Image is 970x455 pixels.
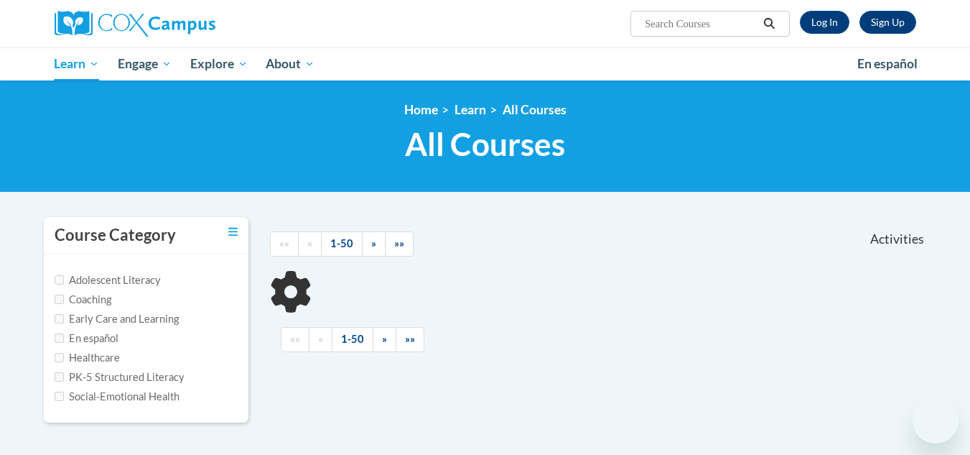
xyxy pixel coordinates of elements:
a: Toggle collapse [228,224,238,240]
a: End [396,327,424,352]
a: Log In [800,11,849,34]
h3: Course Category [55,224,176,247]
a: Explore [181,47,257,81]
a: Learn [45,47,109,81]
input: Checkbox for Options [55,334,64,343]
a: All Courses [503,102,566,117]
label: Social-Emotional Health [55,389,179,405]
img: Cox Campus [55,11,215,37]
span: En español [857,56,918,71]
a: Previous [298,231,322,257]
span: «« [279,237,289,249]
a: Home [404,102,438,117]
iframe: Button to launch messaging window [913,397,959,443]
span: Engage [118,55,172,73]
span: » [382,333,387,345]
input: Checkbox for Options [55,314,64,323]
span: All Courses [405,125,565,163]
input: Checkbox for Options [55,295,64,304]
label: Adolescent Literacy [55,272,161,288]
input: Checkbox for Options [55,275,64,285]
span: «« [290,333,300,345]
input: Checkbox for Options [55,372,64,382]
a: Begining [281,327,309,352]
a: Cox Campus [55,11,327,37]
a: Previous [309,327,332,352]
button: Search [758,15,780,32]
a: 1-50 [321,231,363,257]
span: »» [405,333,415,345]
a: Begining [270,231,299,257]
span: About [266,55,314,73]
a: Register [859,11,916,34]
a: Engage [108,47,181,81]
a: 1-50 [332,327,373,352]
a: About [256,47,324,81]
label: Healthcare [55,350,120,366]
label: En español [55,331,118,346]
span: »» [394,237,404,249]
span: Activities [870,231,924,247]
span: Explore [190,55,248,73]
span: « [318,333,323,345]
a: En español [848,49,927,79]
label: Coaching [55,292,111,308]
a: End [385,231,414,257]
a: Next [373,327,396,352]
input: Search Courses [643,15,758,32]
span: « [307,237,312,249]
span: Learn [54,55,99,73]
a: Next [362,231,386,257]
input: Checkbox for Options [55,353,64,362]
input: Checkbox for Options [55,392,64,401]
label: PK-5 Structured Literacy [55,369,185,385]
a: Learn [454,102,486,117]
span: » [371,237,376,249]
div: Main menu [33,47,938,81]
label: Early Care and Learning [55,311,179,327]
